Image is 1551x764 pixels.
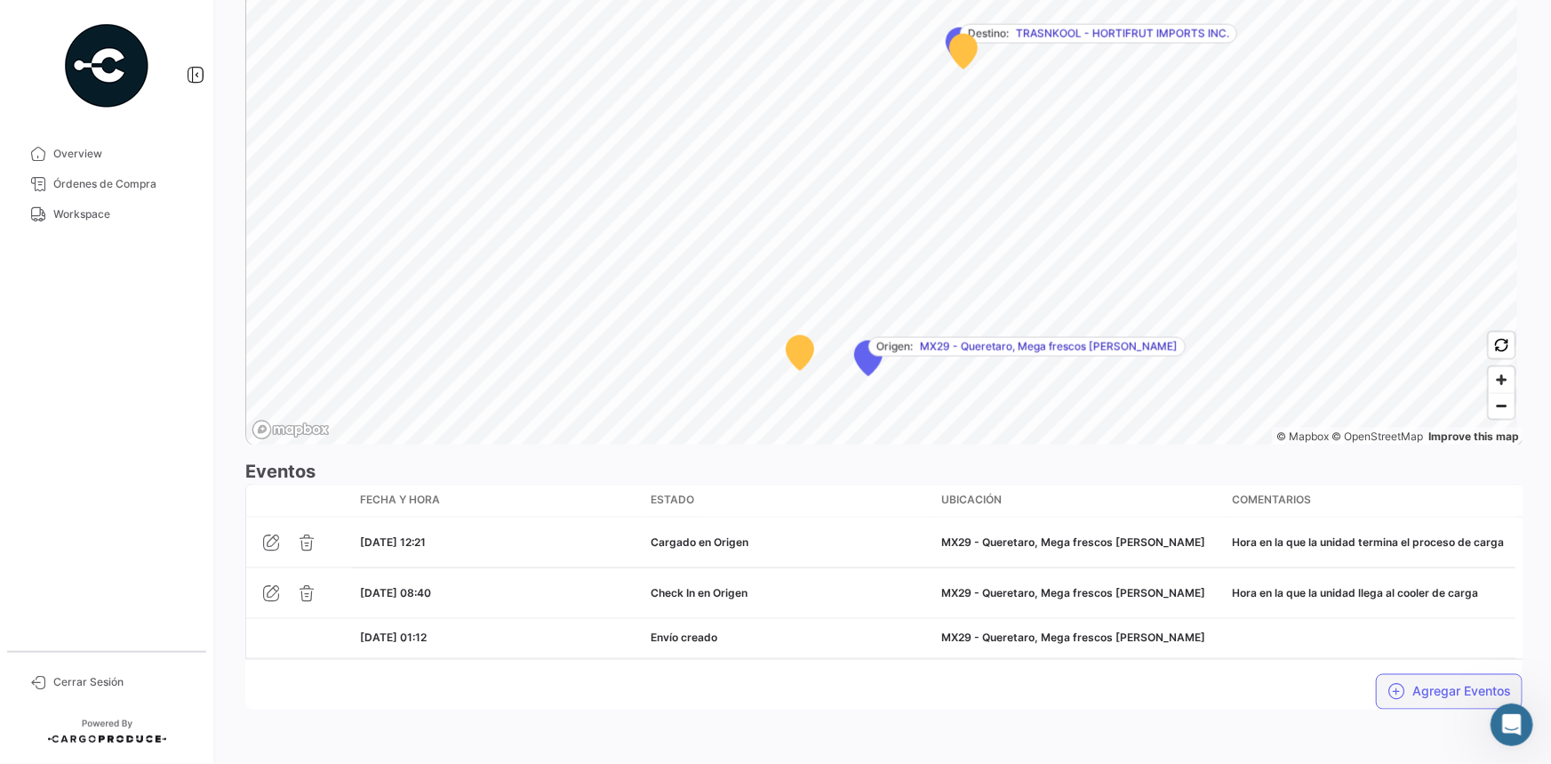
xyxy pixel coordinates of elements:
[1232,535,1508,551] div: Hora en la que la unidad termina el proceso de carga
[644,485,934,517] datatable-header-cell: Estado
[941,535,1218,551] div: MX29 - Queretaro, Mega frescos [PERSON_NAME]
[1489,394,1515,419] span: Zoom out
[53,206,192,222] span: Workspace
[651,492,694,508] span: Estado
[946,28,974,63] div: Map marker
[75,282,1241,296] span: Las respuestas te llegarán aquí y por correo electrónico: ✉️ [PERSON_NAME][EMAIL_ADDRESS][PERSON_...
[34,297,55,318] div: A
[14,169,199,199] a: Órdenes de Compra
[70,599,108,612] span: Inicio
[941,492,1002,508] span: Ubicación
[651,535,927,551] div: Cargado en Origen
[651,585,927,601] div: Check In en Origen
[1232,492,1311,508] span: Comentarios
[36,254,319,273] div: Mensaje reciente
[306,28,338,60] div: Cerrar
[876,339,913,355] span: Origen:
[854,341,883,376] div: Map marker
[178,555,356,626] button: Mensajes
[968,26,1009,42] span: Destino:
[62,21,151,110] img: powered-by.png
[237,599,295,612] span: Mensajes
[360,631,427,645] span: [DATE] 01:12
[941,631,1218,647] div: MX29 - Queretaro, Mega frescos [PERSON_NAME]
[42,283,63,304] div: J
[1332,430,1424,443] a: OpenStreetMap
[242,28,277,64] div: Profile image for Juan
[360,492,440,508] span: Fecha y Hora
[353,485,644,517] datatable-header-cell: Fecha y Hora
[36,41,139,54] img: logo
[360,535,426,549] span: [DATE] 12:21
[18,239,338,333] div: Mensaje recienteJARLas respuestas te llegarán aquí y por correo electrónico: ✉️ [PERSON_NAME][EMA...
[1232,585,1508,601] div: Hora en la que la unidad llega al cooler de carga
[36,157,320,217] p: ¿Cómo podemos ayudarte?
[1428,430,1519,443] a: Map feedback
[252,420,330,440] a: Mapbox logo
[1489,393,1515,419] button: Zoom out
[14,139,199,169] a: Overview
[786,335,814,371] div: Map marker
[245,459,1523,484] h3: Eventos
[36,126,320,157] p: [PERSON_NAME] 👋
[18,342,338,390] div: Envíanos un mensaje
[1225,485,1515,517] datatable-header-cell: Comentarios
[53,146,192,162] span: Overview
[36,357,297,375] div: Envíanos un mensaje
[49,297,70,318] div: R
[196,299,262,318] div: • Hace 20h
[53,176,192,192] span: Órdenes de Compra
[941,585,1218,601] div: MX29 - Queretaro, Mega frescos [PERSON_NAME]
[53,674,192,690] span: Cerrar Sesión
[920,339,1178,355] span: MX29 - Queretaro, Mega frescos [PERSON_NAME]
[1016,26,1229,42] span: TRASNKOOL - HORTIFRUT IMPORTS INC.
[949,34,978,69] div: Map marker
[360,586,431,599] span: [DATE] 08:40
[1376,674,1523,710] button: Agregar Eventos
[1491,704,1533,746] iframe: Intercom live chat
[14,199,199,229] a: Workspace
[651,631,927,647] div: Envío creado
[174,28,210,64] div: Profile image for Rocio
[75,299,192,318] div: Cargo Produce Inc.
[1489,367,1515,393] button: Zoom in
[934,485,1225,517] datatable-header-cell: Ubicación
[19,266,337,332] div: JARLas respuestas te llegarán aquí y por correo electrónico: ✉️ [PERSON_NAME][EMAIL_ADDRESS][PERS...
[1276,430,1329,443] a: Mapbox
[208,28,244,64] div: Profile image for Andrielle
